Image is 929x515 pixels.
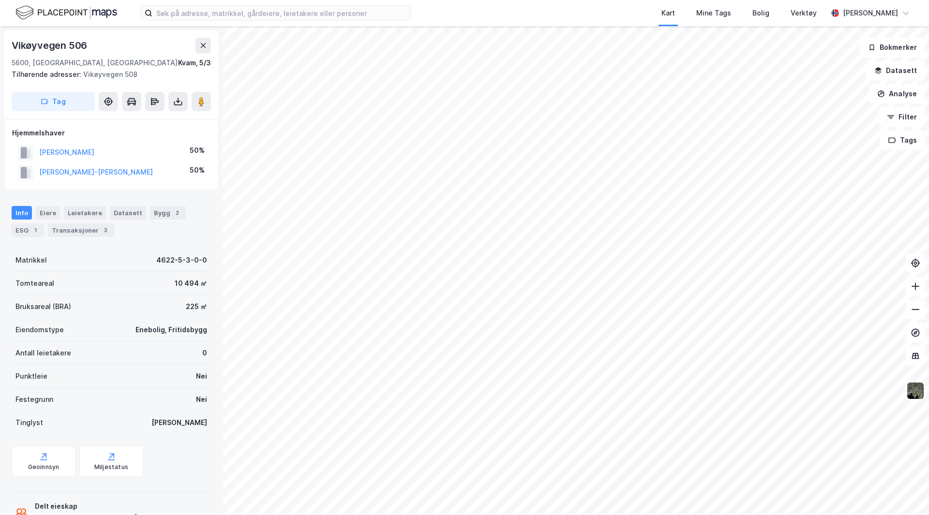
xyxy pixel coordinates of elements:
[101,225,110,235] div: 3
[150,206,186,220] div: Bygg
[752,7,769,19] div: Bolig
[36,206,60,220] div: Eiere
[175,278,207,289] div: 10 494 ㎡
[110,206,146,220] div: Datasett
[12,70,83,78] span: Tilhørende adresser:
[860,38,925,57] button: Bokmerker
[156,254,207,266] div: 4622-5-3-0-0
[202,347,207,359] div: 0
[35,500,162,512] div: Delt eieskap
[15,394,53,405] div: Festegrunn
[866,61,925,80] button: Datasett
[12,57,178,69] div: 5600, [GEOGRAPHIC_DATA], [GEOGRAPHIC_DATA]
[881,469,929,515] div: Kontrollprogram for chat
[12,223,44,237] div: ESG
[881,469,929,515] iframe: Chat Widget
[15,254,47,266] div: Matrikkel
[172,208,182,218] div: 2
[880,131,925,150] button: Tags
[15,370,47,382] div: Punktleie
[152,6,411,20] input: Søk på adresse, matrikkel, gårdeiere, leietakere eller personer
[30,225,40,235] div: 1
[15,278,54,289] div: Tomteareal
[64,206,106,220] div: Leietakere
[48,223,114,237] div: Transaksjoner
[12,127,210,139] div: Hjemmelshaver
[15,417,43,428] div: Tinglyst
[15,324,64,336] div: Eiendomstype
[196,370,207,382] div: Nei
[15,301,71,312] div: Bruksareal (BRA)
[28,463,60,471] div: Geoinnsyn
[696,7,731,19] div: Mine Tags
[869,84,925,103] button: Analyse
[12,206,32,220] div: Info
[190,164,205,176] div: 50%
[906,382,925,400] img: 9k=
[151,417,207,428] div: [PERSON_NAME]
[94,463,128,471] div: Miljøstatus
[196,394,207,405] div: Nei
[12,38,89,53] div: Vikøyvegen 506
[135,324,207,336] div: Enebolig, Fritidsbygg
[879,107,925,127] button: Filter
[186,301,207,312] div: 225 ㎡
[12,92,95,111] button: Tag
[178,57,211,69] div: Kvam, 5/3
[15,4,117,21] img: logo.f888ab2527a4732fd821a326f86c7f29.svg
[661,7,675,19] div: Kart
[15,347,71,359] div: Antall leietakere
[843,7,898,19] div: [PERSON_NAME]
[791,7,817,19] div: Verktøy
[190,145,205,156] div: 50%
[12,69,203,80] div: Vikøyvegen 508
